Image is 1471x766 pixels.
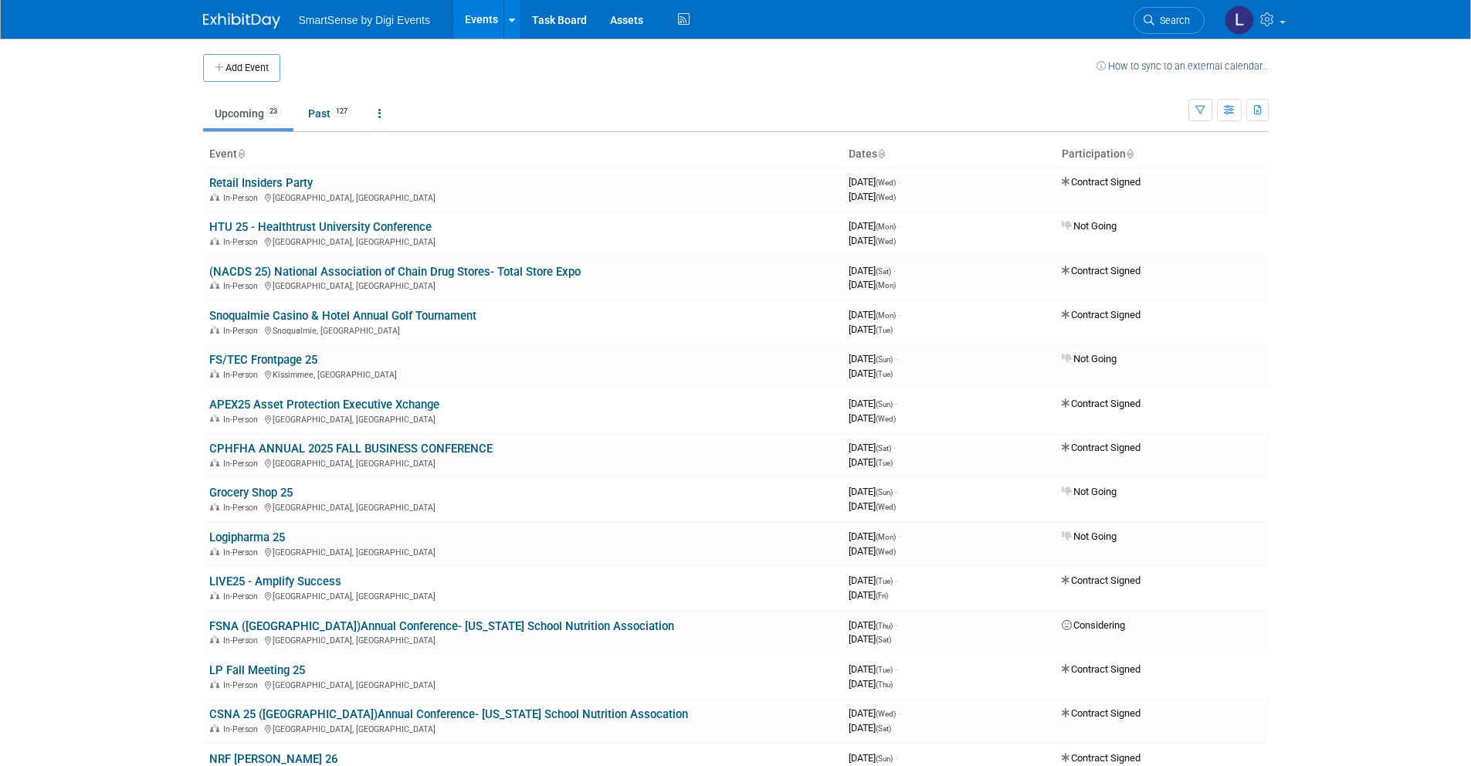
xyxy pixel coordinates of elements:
span: - [898,707,900,719]
span: (Sat) [876,724,891,733]
span: [DATE] [849,752,897,764]
span: [DATE] [849,530,900,542]
div: Snoqualmie, [GEOGRAPHIC_DATA] [209,324,836,336]
span: Considering [1062,619,1125,631]
span: [DATE] [849,707,900,719]
span: Search [1154,15,1190,26]
span: (Sun) [876,400,893,408]
img: In-Person Event [210,636,219,643]
img: In-Person Event [210,591,219,599]
img: ExhibitDay [203,13,280,29]
span: [DATE] [849,353,897,364]
span: [DATE] [849,279,896,290]
div: [GEOGRAPHIC_DATA], [GEOGRAPHIC_DATA] [209,191,836,203]
a: APEX25 Asset Protection Executive Xchange [209,398,439,412]
span: [DATE] [849,722,891,734]
span: Not Going [1062,530,1117,542]
span: [DATE] [849,368,893,379]
span: [DATE] [849,398,897,409]
span: [DATE] [849,220,900,232]
img: In-Person Event [210,547,219,555]
span: - [898,530,900,542]
span: [DATE] [849,574,897,586]
span: [DATE] [849,235,896,246]
span: [DATE] [849,456,893,468]
img: In-Person Event [210,415,219,422]
a: Grocery Shop 25 [209,486,293,500]
a: NRF [PERSON_NAME] 26 [209,752,337,766]
span: [DATE] [849,486,897,497]
span: In-Person [223,724,263,734]
span: - [895,619,897,631]
span: (Thu) [876,680,893,689]
span: Not Going [1062,486,1117,497]
span: [DATE] [849,619,897,631]
img: Leland Jenkins [1225,5,1254,35]
img: In-Person Event [210,237,219,245]
span: (Sat) [876,636,891,644]
div: [GEOGRAPHIC_DATA], [GEOGRAPHIC_DATA] [209,235,836,247]
div: [GEOGRAPHIC_DATA], [GEOGRAPHIC_DATA] [209,456,836,469]
span: In-Person [223,237,263,247]
span: Contract Signed [1062,398,1141,409]
span: In-Person [223,680,263,690]
span: (Mon) [876,533,896,541]
a: HTU 25 - Healthtrust University Conference [209,220,432,234]
div: [GEOGRAPHIC_DATA], [GEOGRAPHIC_DATA] [209,545,836,558]
img: In-Person Event [210,459,219,466]
span: (Wed) [876,547,896,556]
img: In-Person Event [210,503,219,510]
span: [DATE] [849,191,896,202]
span: (Mon) [876,222,896,231]
span: (Wed) [876,178,896,187]
span: (Sat) [876,444,891,452]
span: - [893,265,896,276]
a: FS/TEC Frontpage 25 [209,353,317,367]
span: Contract Signed [1062,176,1141,188]
span: - [895,398,897,409]
span: (Thu) [876,622,893,630]
span: [DATE] [849,324,893,335]
span: - [895,353,897,364]
span: SmartSense by Digi Events [299,14,430,26]
span: In-Person [223,281,263,291]
span: (Tue) [876,459,893,467]
span: [DATE] [849,678,893,690]
img: In-Person Event [210,281,219,289]
span: - [898,220,900,232]
span: (Mon) [876,311,896,320]
div: [GEOGRAPHIC_DATA], [GEOGRAPHIC_DATA] [209,633,836,646]
span: Contract Signed [1062,265,1141,276]
span: 23 [265,106,282,117]
img: In-Person Event [210,724,219,732]
img: In-Person Event [210,193,219,201]
span: - [895,752,897,764]
th: Event [203,141,842,168]
span: - [895,663,897,675]
span: In-Person [223,547,263,558]
span: In-Person [223,326,263,336]
img: In-Person Event [210,680,219,688]
span: Contract Signed [1062,574,1141,586]
span: (Tue) [876,666,893,674]
span: [DATE] [849,309,900,320]
a: Upcoming23 [203,99,293,128]
div: [GEOGRAPHIC_DATA], [GEOGRAPHIC_DATA] [209,678,836,690]
button: Add Event [203,54,280,82]
img: In-Person Event [210,370,219,378]
span: - [895,486,897,497]
span: [DATE] [849,265,896,276]
span: Contract Signed [1062,663,1141,675]
img: In-Person Event [210,326,219,334]
a: Retail Insiders Party [209,176,313,190]
span: In-Person [223,193,263,203]
span: In-Person [223,415,263,425]
a: Logipharma 25 [209,530,285,544]
span: (Sun) [876,488,893,497]
a: LIVE25 - Amplify Success [209,574,341,588]
span: (Sun) [876,754,893,763]
span: (Wed) [876,710,896,718]
span: [DATE] [849,442,896,453]
a: Past127 [297,99,364,128]
a: CPHFHA ANNUAL 2025 FALL BUSINESS CONFERENCE [209,442,493,456]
